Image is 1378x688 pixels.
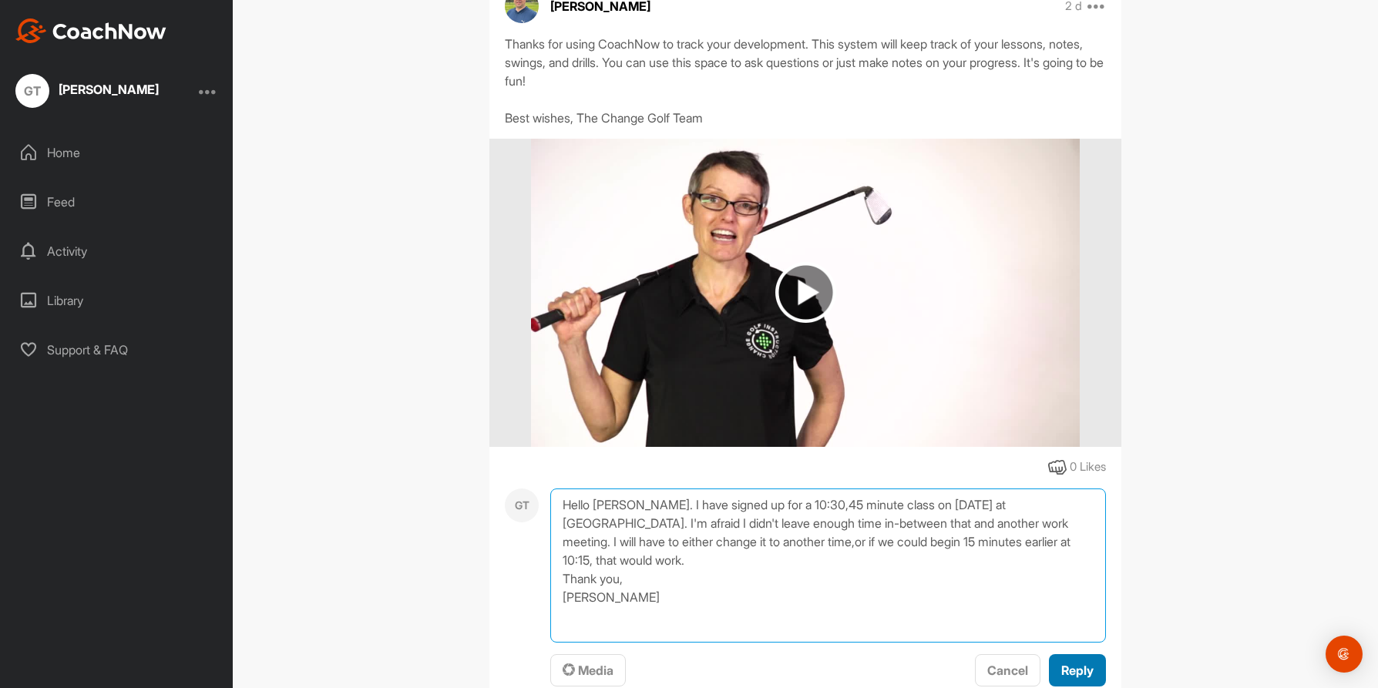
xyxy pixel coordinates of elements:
div: 0 Likes [1070,458,1106,476]
img: CoachNow [15,18,166,43]
span: Media [563,663,613,678]
button: Media [550,654,626,687]
img: play [775,262,836,323]
span: Cancel [987,663,1028,678]
span: Reply [1061,663,1094,678]
div: Activity [8,232,226,270]
textarea: Hello [PERSON_NAME]. I have signed up for a 10:30,45 minute class on [DATE] at [GEOGRAPHIC_DATA].... [550,488,1106,643]
div: Thanks for using CoachNow to track your development. This system will keep track of your lessons,... [505,35,1106,127]
button: Cancel [975,654,1040,687]
div: GT [505,488,539,522]
div: Library [8,281,226,320]
div: Feed [8,183,226,221]
img: media [531,139,1079,447]
div: Open Intercom Messenger [1326,636,1363,673]
button: Reply [1049,654,1106,687]
div: [PERSON_NAME] [59,83,159,96]
div: GT [15,74,49,108]
div: Home [8,133,226,172]
div: Support & FAQ [8,331,226,369]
